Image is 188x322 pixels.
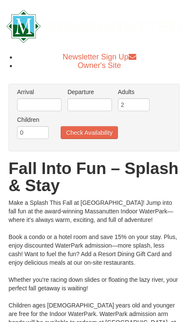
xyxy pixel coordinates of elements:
[17,115,49,124] label: Children
[17,88,62,96] label: Arrival
[68,88,112,96] label: Departure
[9,160,179,194] h1: Fall Into Fun – Splash & Stay
[6,17,182,33] a: Massanutten Resort
[118,88,150,96] label: Adults
[62,53,128,61] span: Newsletter Sign Up
[78,61,121,70] a: Owner's Site
[61,126,118,139] button: Check Availability
[62,53,136,61] a: Newsletter Sign Up
[6,10,182,43] img: Massanutten Resort Logo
